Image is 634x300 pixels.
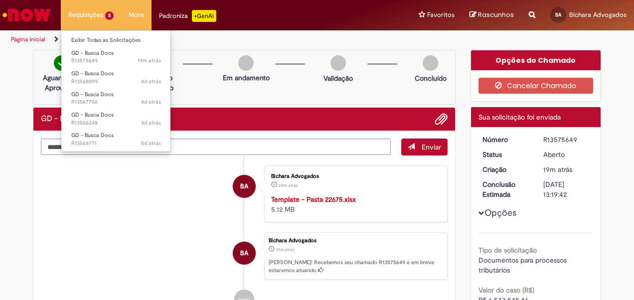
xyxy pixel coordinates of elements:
span: Requisições [68,10,103,20]
div: Bichara Advogados [233,242,256,265]
b: Tipo de solicitação [478,246,537,255]
img: check-circle-green.png [54,55,69,71]
button: Enviar [401,139,448,155]
a: Exibir Todas as Solicitações [61,35,171,46]
span: GD - Busca Docs [71,111,114,119]
span: BA [240,174,248,198]
a: Aberto R13564771 : GD - Busca Docs [61,130,171,149]
dt: Status [475,150,536,159]
span: Rascunhos [478,10,514,19]
p: Concluído [415,73,447,83]
span: GD - Busca Docs [71,49,114,57]
p: Em andamento [223,73,270,83]
dt: Criação [475,164,536,174]
textarea: Digite sua mensagem aqui... [41,139,391,155]
span: R13575649 [71,57,161,65]
span: More [129,10,144,20]
time: 25/09/2025 17:06:07 [141,78,161,85]
div: Aberto [543,150,590,159]
dt: Conclusão Estimada [475,179,536,199]
img: img-circle-grey.png [423,55,438,71]
span: 19m atrás [138,57,161,64]
div: Bichara Advogados [269,238,442,244]
a: Aberto R13575649 : GD - Busca Docs [61,48,171,66]
img: ServiceNow [1,5,52,25]
time: 25/09/2025 11:47:35 [141,119,161,127]
span: R13568099 [71,78,161,86]
ul: Trilhas de página [7,30,415,49]
a: Página inicial [11,35,45,43]
img: img-circle-grey.png [330,55,346,71]
a: Aberto R13568099 : GD - Busca Docs [61,68,171,87]
time: 24/09/2025 20:55:46 [141,140,161,147]
span: R13566248 [71,119,161,127]
time: 29/09/2025 10:19:40 [138,57,161,64]
span: 4d atrás [141,119,161,127]
div: Bichara Advogados [233,175,256,198]
button: Cancelar Chamado [478,78,594,94]
span: 4d atrás [141,78,161,85]
time: 25/09/2025 16:20:12 [141,98,161,106]
span: GD - Busca Docs [71,132,114,139]
div: [DATE] 13:19:42 [543,179,590,199]
div: Opções do Chamado [471,50,601,70]
span: R13564771 [71,140,161,148]
a: Rascunhos [470,10,514,20]
span: Documentos para processos tributários [478,256,569,275]
span: R13567756 [71,98,161,106]
img: img-circle-grey.png [238,55,254,71]
span: 5d atrás [141,140,161,147]
span: GD - Busca Docs [71,70,114,77]
span: BA [555,11,561,18]
span: 19m atrás [276,247,295,253]
span: 4d atrás [141,98,161,106]
span: Sua solicitação foi enviada [478,113,561,122]
a: Template - Pasta 22675.xlsx [271,195,356,204]
div: R13575649 [543,135,590,145]
a: Aberto R13566248 : GD - Busca Docs [61,110,171,128]
span: Bichara Advogados [569,10,627,19]
p: +GenAi [192,10,216,22]
time: 29/09/2025 10:19:38 [543,165,572,174]
time: 29/09/2025 10:19:08 [279,182,298,188]
span: 20m atrás [279,182,298,188]
div: Padroniza [159,10,216,22]
span: 5 [105,11,114,20]
span: GD - Busca Docs [71,91,114,98]
span: Enviar [422,143,441,151]
b: Valor do caso (R$) [478,286,534,295]
li: Bichara Advogados [41,232,448,280]
h2: GD - Busca Docs Histórico de tíquete [41,115,101,124]
div: 29/09/2025 10:19:38 [543,164,590,174]
span: 19m atrás [543,165,572,174]
p: [PERSON_NAME]! Recebemos seu chamado R13575649 e em breve estaremos atuando. [269,259,442,274]
span: Favoritos [427,10,455,20]
div: Bichara Advogados [271,173,437,179]
p: Aguardando Aprovação [37,73,86,93]
span: BA [240,241,248,265]
time: 29/09/2025 10:19:38 [276,247,295,253]
button: Adicionar anexos [435,113,448,126]
a: Aberto R13567756 : GD - Busca Docs [61,89,171,108]
dt: Número [475,135,536,145]
div: 5.12 MB [271,194,437,214]
ul: Requisições [61,30,171,152]
p: Validação [323,73,353,83]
